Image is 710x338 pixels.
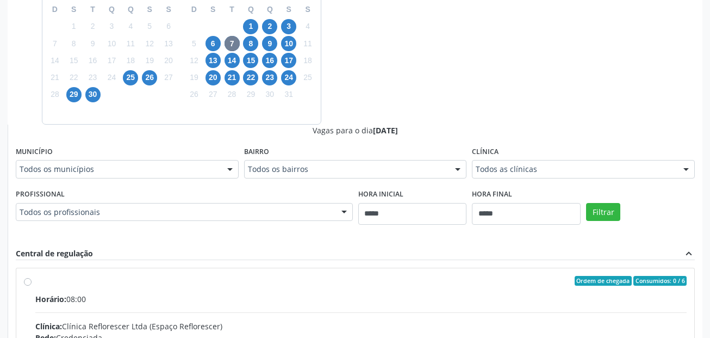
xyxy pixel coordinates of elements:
span: quinta-feira, 4 de setembro de 2025 [123,19,138,34]
label: Hora final [472,186,512,203]
span: domingo, 28 de setembro de 2025 [47,87,63,102]
label: Clínica [472,144,499,161]
span: sábado, 4 de outubro de 2025 [300,19,315,34]
span: sexta-feira, 10 de outubro de 2025 [281,36,296,51]
span: sexta-feira, 31 de outubro de 2025 [281,87,296,102]
span: sábado, 20 de setembro de 2025 [161,53,176,68]
span: Todos as clínicas [476,164,672,175]
span: quinta-feira, 23 de outubro de 2025 [262,70,277,85]
span: segunda-feira, 8 de setembro de 2025 [66,36,82,51]
label: Bairro [244,144,269,161]
label: Município [16,144,53,161]
span: domingo, 12 de outubro de 2025 [186,53,202,68]
span: terça-feira, 21 de outubro de 2025 [225,70,240,85]
span: quarta-feira, 17 de setembro de 2025 [104,53,119,68]
span: sexta-feira, 12 de setembro de 2025 [142,36,157,51]
label: Profissional [16,186,65,203]
span: quarta-feira, 15 de outubro de 2025 [243,53,258,68]
span: [DATE] [373,125,398,136]
span: quarta-feira, 24 de setembro de 2025 [104,70,119,85]
span: domingo, 19 de outubro de 2025 [186,70,202,85]
span: Horário: [35,294,66,304]
span: sábado, 27 de setembro de 2025 [161,70,176,85]
div: Vagas para o dia [16,125,695,136]
div: 08:00 [35,293,687,305]
span: sexta-feira, 24 de outubro de 2025 [281,70,296,85]
span: terça-feira, 9 de setembro de 2025 [85,36,101,51]
div: T [83,1,102,18]
div: S [140,1,159,18]
div: S [64,1,83,18]
div: Clínica Reflorescer Ltda (Espaço Reflorescer) [35,321,687,332]
span: segunda-feira, 15 de setembro de 2025 [66,53,82,68]
span: segunda-feira, 20 de outubro de 2025 [205,70,221,85]
span: terça-feira, 14 de outubro de 2025 [225,53,240,68]
span: quarta-feira, 29 de outubro de 2025 [243,87,258,102]
span: terça-feira, 23 de setembro de 2025 [85,70,101,85]
span: terça-feira, 28 de outubro de 2025 [225,87,240,102]
label: Hora inicial [358,186,403,203]
span: terça-feira, 2 de setembro de 2025 [85,19,101,34]
span: sábado, 25 de outubro de 2025 [300,70,315,85]
div: Q [241,1,260,18]
span: sábado, 18 de outubro de 2025 [300,53,315,68]
span: quarta-feira, 10 de setembro de 2025 [104,36,119,51]
div: D [185,1,204,18]
span: domingo, 26 de outubro de 2025 [186,87,202,102]
span: domingo, 21 de setembro de 2025 [47,70,63,85]
span: sábado, 13 de setembro de 2025 [161,36,176,51]
span: Todos os bairros [248,164,445,175]
div: S [203,1,222,18]
span: terça-feira, 7 de outubro de 2025 [225,36,240,51]
span: quinta-feira, 30 de outubro de 2025 [262,87,277,102]
div: Q [102,1,121,18]
span: quinta-feira, 11 de setembro de 2025 [123,36,138,51]
div: T [222,1,241,18]
span: segunda-feira, 1 de setembro de 2025 [66,19,82,34]
i: expand_less [683,248,695,260]
span: segunda-feira, 13 de outubro de 2025 [205,53,221,68]
span: quarta-feira, 3 de setembro de 2025 [104,19,119,34]
div: Q [121,1,140,18]
div: S [298,1,317,18]
div: S [279,1,298,18]
div: D [46,1,65,18]
span: Todos os municípios [20,164,216,175]
span: terça-feira, 30 de setembro de 2025 [85,87,101,102]
span: sexta-feira, 17 de outubro de 2025 [281,53,296,68]
span: Ordem de chegada [575,276,632,286]
span: sexta-feira, 26 de setembro de 2025 [142,70,157,85]
span: Todos os profissionais [20,207,331,218]
span: sexta-feira, 3 de outubro de 2025 [281,19,296,34]
button: Filtrar [586,203,620,222]
span: domingo, 7 de setembro de 2025 [47,36,63,51]
span: terça-feira, 16 de setembro de 2025 [85,53,101,68]
span: domingo, 5 de outubro de 2025 [186,36,202,51]
span: sábado, 11 de outubro de 2025 [300,36,315,51]
span: quarta-feira, 1 de outubro de 2025 [243,19,258,34]
span: Consumidos: 0 / 6 [633,276,687,286]
span: domingo, 14 de setembro de 2025 [47,53,63,68]
span: segunda-feira, 22 de setembro de 2025 [66,70,82,85]
span: quinta-feira, 25 de setembro de 2025 [123,70,138,85]
span: segunda-feira, 27 de outubro de 2025 [205,87,221,102]
span: sábado, 6 de setembro de 2025 [161,19,176,34]
span: quarta-feira, 8 de outubro de 2025 [243,36,258,51]
span: quarta-feira, 22 de outubro de 2025 [243,70,258,85]
span: Clínica: [35,321,62,331]
span: quinta-feira, 2 de outubro de 2025 [262,19,277,34]
div: Central de regulação [16,248,93,260]
span: segunda-feira, 29 de setembro de 2025 [66,87,82,102]
div: Q [260,1,279,18]
span: quinta-feira, 18 de setembro de 2025 [123,53,138,68]
div: S [159,1,178,18]
span: quinta-feira, 16 de outubro de 2025 [262,53,277,68]
span: quinta-feira, 9 de outubro de 2025 [262,36,277,51]
span: segunda-feira, 6 de outubro de 2025 [205,36,221,51]
span: sexta-feira, 5 de setembro de 2025 [142,19,157,34]
span: sexta-feira, 19 de setembro de 2025 [142,53,157,68]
